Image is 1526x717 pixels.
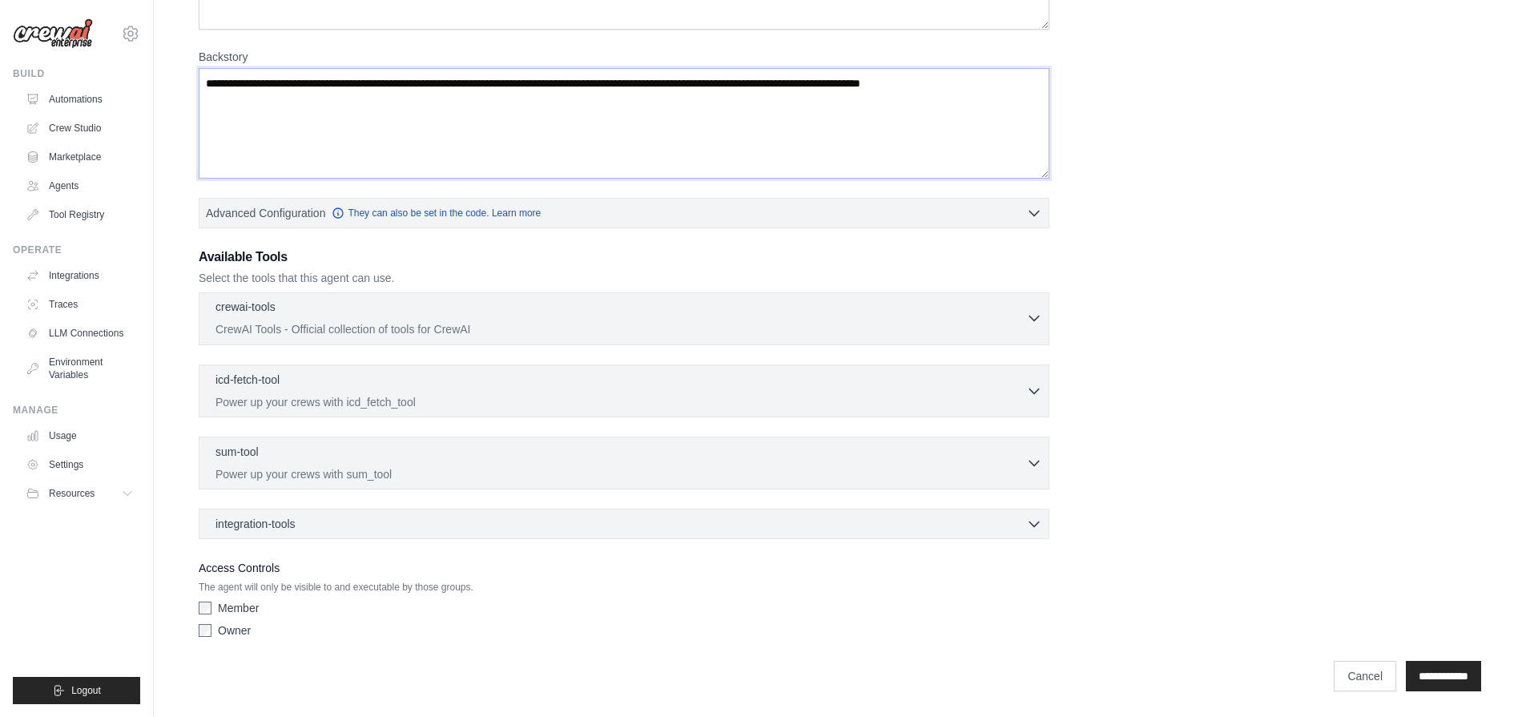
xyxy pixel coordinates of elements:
a: Agents [19,173,140,199]
span: Logout [71,684,101,697]
button: crewai-tools CrewAI Tools - Official collection of tools for CrewAI [206,299,1042,337]
div: Manage [13,404,140,417]
a: They can also be set in the code. Learn more [332,207,541,220]
button: integration-tools [206,516,1042,532]
label: Backstory [199,49,1049,65]
span: Advanced Configuration [206,205,325,221]
a: Usage [19,423,140,449]
p: CrewAI Tools - Official collection of tools for CrewAI [215,321,1026,337]
button: Logout [13,677,140,704]
p: icd-fetch-tool [215,372,280,388]
a: Traces [19,292,140,317]
img: Logo [13,18,93,49]
p: Power up your crews with sum_tool [215,466,1026,482]
button: icd-fetch-tool Power up your crews with icd_fetch_tool [206,372,1042,410]
div: Build [13,67,140,80]
p: sum-tool [215,444,259,460]
label: Member [218,600,259,616]
a: Integrations [19,263,140,288]
a: Environment Variables [19,349,140,388]
label: Access Controls [199,558,1049,578]
a: Marketplace [19,144,140,170]
a: LLM Connections [19,320,140,346]
p: The agent will only be visible to and executable by those groups. [199,581,1049,594]
div: Operate [13,244,140,256]
a: Crew Studio [19,115,140,141]
h3: Available Tools [199,248,1049,267]
p: crewai-tools [215,299,276,315]
p: Power up your crews with icd_fetch_tool [215,394,1026,410]
a: Cancel [1334,661,1396,691]
span: integration-tools [215,516,296,532]
button: sum-tool Power up your crews with sum_tool [206,444,1042,482]
a: Settings [19,452,140,477]
label: Owner [218,622,251,638]
a: Automations [19,87,140,112]
span: Resources [49,487,95,500]
button: Advanced Configuration They can also be set in the code. Learn more [199,199,1049,228]
button: Resources [19,481,140,506]
p: Select the tools that this agent can use. [199,270,1049,286]
a: Tool Registry [19,202,140,228]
